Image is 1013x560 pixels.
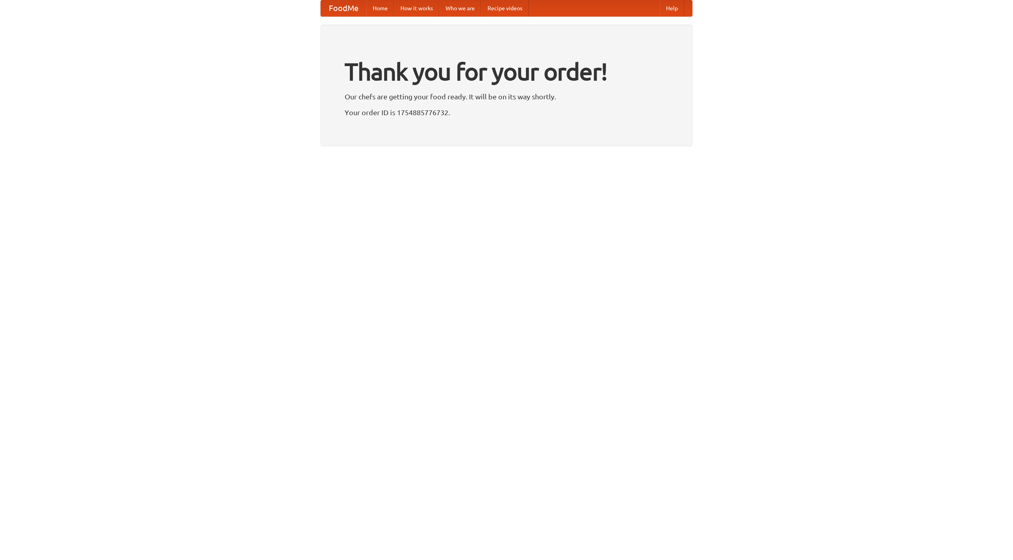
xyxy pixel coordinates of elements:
a: FoodMe [321,0,366,16]
a: Home [366,0,394,16]
p: Your order ID is 1754885776732. [345,106,668,118]
a: How it works [394,0,439,16]
a: Recipe videos [481,0,529,16]
p: Our chefs are getting your food ready. It will be on its way shortly. [345,91,668,103]
h1: Thank you for your order! [345,53,668,91]
a: Who we are [439,0,481,16]
a: Help [660,0,684,16]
